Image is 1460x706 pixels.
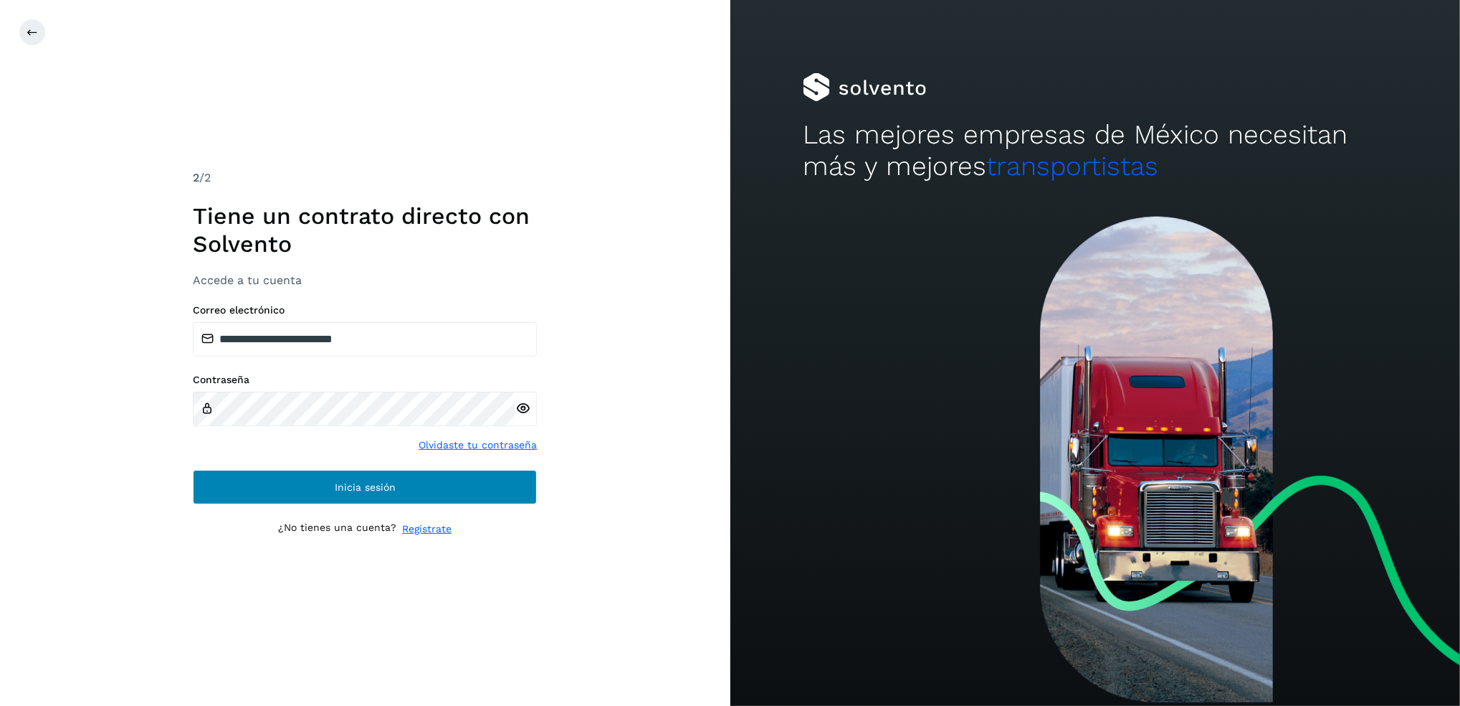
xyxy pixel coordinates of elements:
[803,119,1387,183] h2: Las mejores empresas de México necesitan más y mejores
[402,522,452,537] a: Regístrate
[193,202,537,258] h1: Tiene un contrato directo con Solvento
[193,171,199,184] span: 2
[986,151,1158,182] span: transportistas
[193,470,537,504] button: Inicia sesión
[335,482,396,492] span: Inicia sesión
[278,522,396,537] p: ¿No tienes una cuenta?
[193,374,537,386] label: Contraseña
[419,438,537,453] a: Olvidaste tu contraseña
[193,304,537,316] label: Correo electrónico
[193,273,537,287] h3: Accede a tu cuenta
[193,169,537,187] div: /2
